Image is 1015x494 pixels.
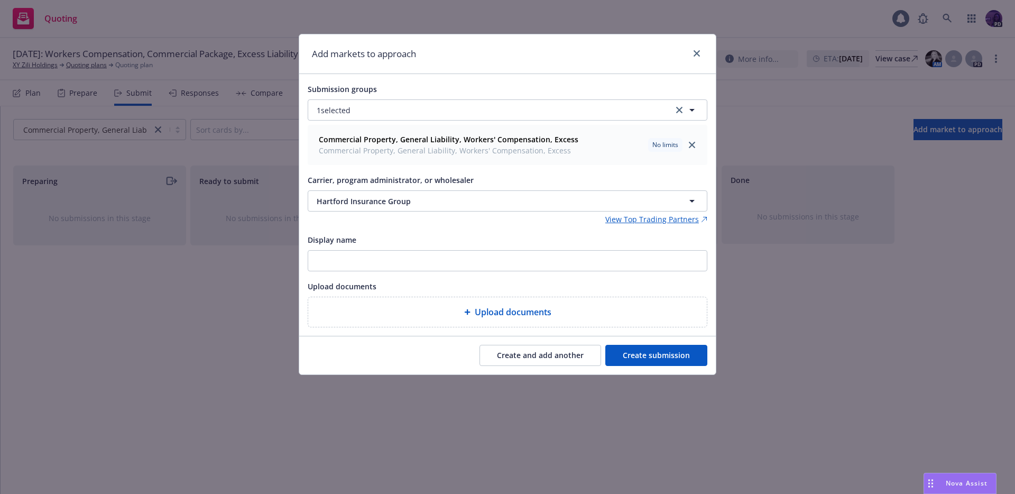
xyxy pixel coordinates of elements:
[690,47,703,60] a: close
[308,281,376,291] span: Upload documents
[673,104,686,116] a: clear selection
[308,175,474,185] span: Carrier, program administrator, or wholesaler
[308,297,707,327] div: Upload documents
[605,345,707,366] button: Create submission
[924,473,937,493] div: Drag to move
[308,99,707,121] button: 1selectedclear selection
[308,84,377,94] span: Submission groups
[317,196,649,207] span: Hartford Insurance Group
[946,479,988,488] span: Nova Assist
[652,140,678,150] span: No limits
[312,47,416,61] h1: Add markets to approach
[319,134,578,144] strong: Commercial Property, General Liability, Workers' Compensation, Excess
[475,306,551,318] span: Upload documents
[924,473,996,494] button: Nova Assist
[319,145,578,156] span: Commercial Property, General Liability, Workers' Compensation, Excess
[479,345,601,366] button: Create and add another
[605,214,707,225] a: View Top Trading Partners
[317,105,350,116] span: 1 selected
[308,190,707,212] button: Hartford Insurance Group
[686,139,698,151] a: close
[308,235,356,245] span: Display name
